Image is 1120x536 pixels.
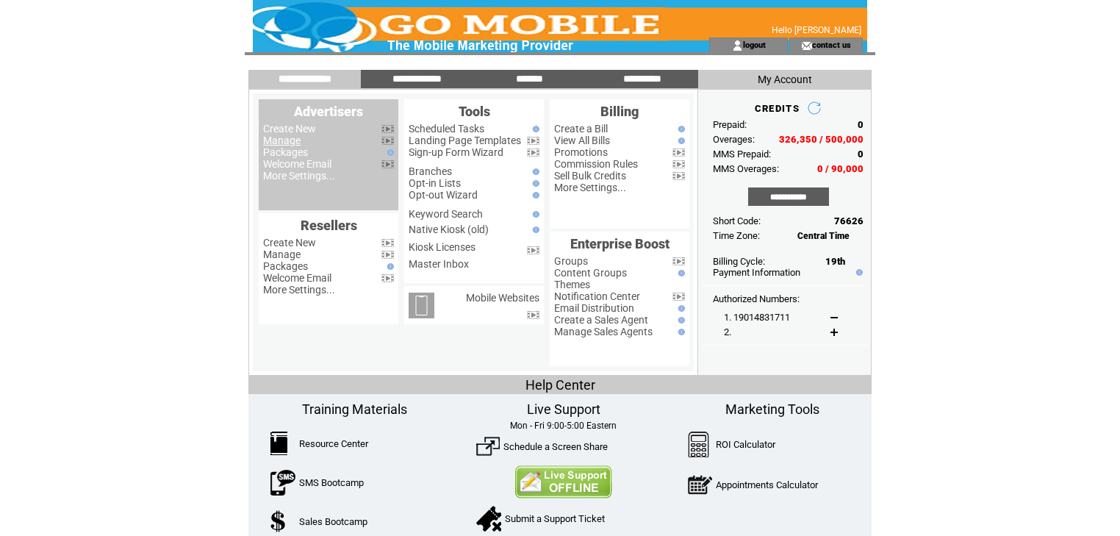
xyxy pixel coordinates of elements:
[713,267,800,278] a: Payment Information
[713,134,755,145] span: Overages:
[672,149,685,157] img: video.png
[409,208,483,220] a: Keyword Search
[724,312,790,323] span: 1. 19014831711
[510,421,617,431] span: Mon - Fri 9:00-5:00 Eastern
[688,432,710,457] img: Calculator.png
[570,236,670,251] span: Enterprise Boost
[270,510,287,532] img: SalesBootcamp.png
[270,432,287,455] img: ResourceCenter.png
[825,256,845,267] span: 19th
[834,215,864,226] span: 76626
[263,146,308,158] a: Packages
[554,255,588,267] a: Groups
[743,40,766,49] a: logout
[263,158,331,170] a: Welcome Email
[384,263,394,270] img: help.gif
[384,149,394,156] img: help.gif
[852,269,863,276] img: help.gif
[409,189,478,201] a: Opt-out Wizard
[263,249,301,260] a: Manage
[554,182,626,193] a: More Settings...
[476,506,501,532] img: SupportTicket.png
[755,103,800,114] span: CREDITS
[409,258,469,270] a: Master Inbox
[525,377,595,393] span: Help Center
[858,149,864,160] span: 0
[713,149,771,160] span: MMS Prepaid:
[716,439,775,450] a: ROI Calculator
[713,163,779,174] span: MMS Overages:
[409,293,434,318] img: mobile-websites.png
[263,135,301,146] a: Manage
[299,516,367,527] a: Sales Bootcamp
[554,123,608,135] a: Create a Bill
[299,438,368,449] a: Resource Center
[302,401,407,417] span: Training Materials
[263,237,316,249] a: Create New
[466,292,539,304] a: Mobile Websites
[713,230,760,241] span: Time Zone:
[409,241,475,253] a: Kiosk Licenses
[713,293,800,304] span: Authorized Numbers:
[263,272,331,284] a: Welcome Email
[263,260,308,272] a: Packages
[529,180,539,187] img: help.gif
[554,146,608,158] a: Promotions
[527,246,539,254] img: video.png
[675,317,685,324] img: help.gif
[554,302,634,314] a: Email Distribution
[724,326,731,337] span: 2.
[817,163,864,174] span: 0 / 90,000
[409,146,503,158] a: Sign-up Form Wizard
[476,435,500,458] img: ScreenShare.png
[858,119,864,130] span: 0
[672,257,685,265] img: video.png
[381,125,394,133] img: video.png
[554,158,638,170] a: Commission Rules
[527,137,539,145] img: video.png
[713,256,765,267] span: Billing Cycle:
[529,126,539,132] img: help.gif
[672,160,685,168] img: video.png
[381,160,394,168] img: video.png
[672,293,685,301] img: video.png
[529,168,539,175] img: help.gif
[459,104,490,119] span: Tools
[779,134,864,145] span: 326,350 / 500,000
[554,279,590,290] a: Themes
[554,170,626,182] a: Sell Bulk Credits
[381,239,394,247] img: video.png
[554,135,610,146] a: View All Bills
[675,137,685,144] img: help.gif
[299,477,364,488] a: SMS Bootcamp
[554,290,640,302] a: Notification Center
[409,165,452,177] a: Branches
[409,224,489,235] a: Native Kiosk (old)
[263,123,316,135] a: Create New
[797,231,850,241] span: Central Time
[527,401,600,417] span: Live Support
[716,479,818,490] a: Appointments Calculator
[409,135,521,146] a: Landing Page Templates
[381,251,394,259] img: video.png
[732,40,743,51] img: account_icon.gif
[514,465,612,499] img: Contact Us
[758,74,812,85] span: My Account
[675,329,685,335] img: help.gif
[409,123,484,135] a: Scheduled Tasks
[270,470,295,496] img: SMSBootcamp.png
[529,211,539,218] img: help.gif
[688,472,712,498] img: AppointmentCalc.png
[713,215,761,226] span: Short Code:
[529,192,539,199] img: help.gif
[503,441,608,452] a: Schedule a Screen Share
[529,226,539,233] img: help.gif
[675,305,685,312] img: help.gif
[294,104,363,119] span: Advertisers
[812,40,851,49] a: contact us
[725,401,819,417] span: Marketing Tools
[505,513,605,524] a: Submit a Support Ticket
[527,149,539,157] img: video.png
[527,311,539,319] img: video.png
[301,218,357,233] span: Resellers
